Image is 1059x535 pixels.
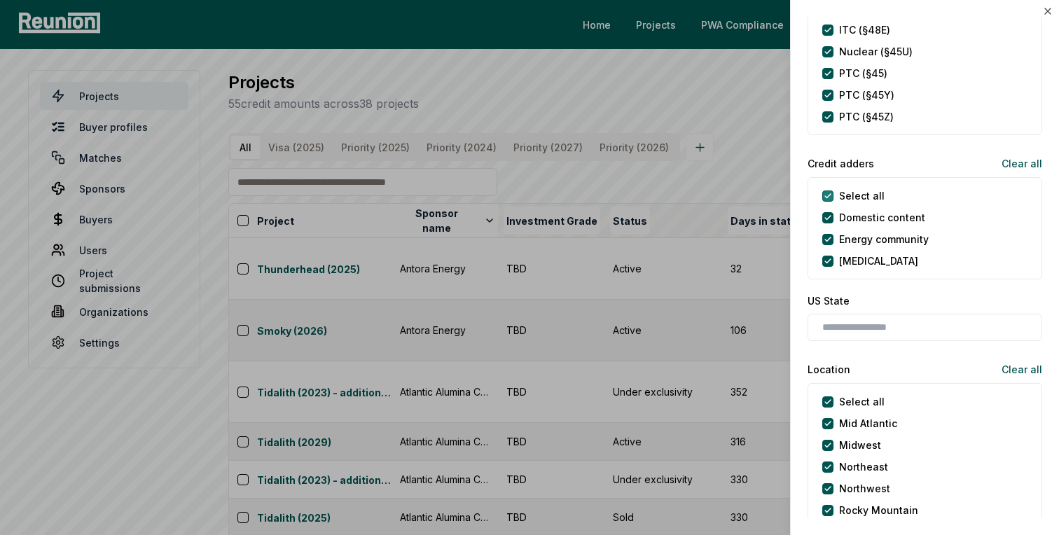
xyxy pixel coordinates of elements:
label: [MEDICAL_DATA] [839,253,918,268]
button: Clear all [990,355,1042,383]
label: Rocky Mountain [839,503,918,517]
label: Select all [839,394,885,409]
label: Select all [839,188,885,203]
label: Energy community [839,232,929,246]
label: PTC (§45Z) [839,109,894,124]
label: Domestic content [839,210,925,225]
label: Mid Atlantic [839,416,897,431]
button: Clear all [990,149,1042,177]
label: Northeast [839,459,888,474]
label: Nuclear (§45U) [839,44,913,59]
label: Midwest [839,438,881,452]
label: PTC (§45) [839,66,887,81]
label: Northwest [839,481,890,496]
label: Credit adders [808,156,874,171]
label: PTC (§45Y) [839,88,894,102]
label: Location [808,362,850,377]
label: US State [808,293,1042,308]
label: ITC (§48E) [839,22,890,37]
